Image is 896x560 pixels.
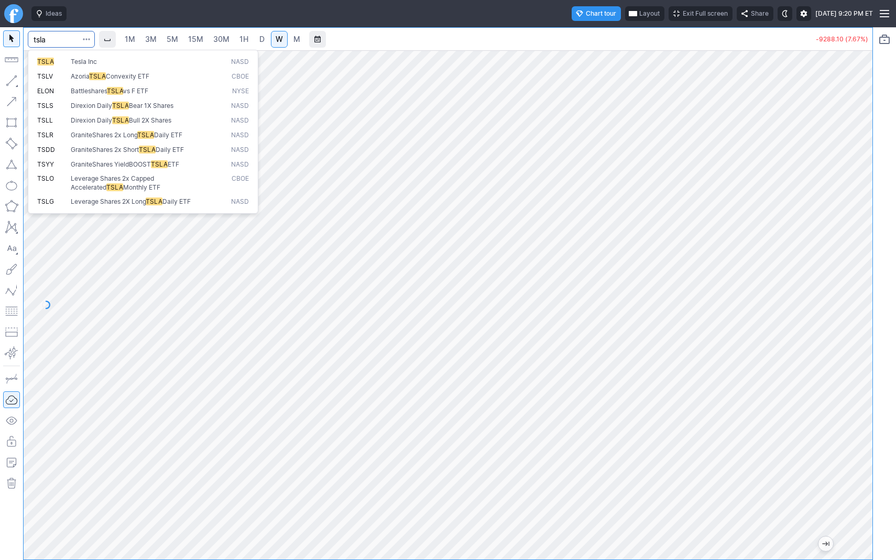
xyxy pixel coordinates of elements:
button: Line [3,72,20,89]
span: Chart tour [586,8,616,19]
span: NYSE [232,87,249,96]
button: Search [79,31,94,48]
button: Jump to the most recent bar [818,536,833,551]
span: TSLA [151,160,168,168]
span: Share [751,8,769,19]
span: Bear 1X Shares [129,102,173,109]
input: Search [28,31,95,48]
a: 3M [140,31,161,48]
span: TSLA [112,102,129,109]
button: Portfolio watchlist [876,31,893,48]
span: TSLA [106,183,123,191]
a: 5M [162,31,183,48]
span: CBOE [232,72,249,81]
a: D [254,31,270,48]
button: Measure [3,51,20,68]
a: Finviz.com [4,4,23,23]
span: vs F ETF [123,87,148,95]
button: Lock drawings [3,433,20,450]
span: Layout [639,8,660,19]
span: Azoria [71,72,89,80]
button: Settings [796,6,811,21]
span: W [276,35,283,43]
button: Layout [625,6,664,21]
button: Position [3,324,20,341]
div: Search [28,50,258,214]
button: Range [309,31,326,48]
span: GraniteShares 2x Long [71,131,137,139]
span: Monthly ETF [123,183,160,191]
p: -9288.10 (7.67%) [816,36,868,42]
span: 30M [213,35,230,43]
span: D [259,35,265,43]
button: Share [737,6,773,21]
span: Leverage Shares 2x Capped Accelerated [71,174,154,191]
span: GraniteShares YieldBOOST [71,160,151,168]
button: Polygon [3,198,20,215]
button: Elliott waves [3,282,20,299]
span: TSLV [37,72,53,80]
span: TSLA [139,146,156,153]
span: TSLL [37,116,53,124]
button: Toggle dark mode [778,6,792,21]
button: Arrow [3,93,20,110]
span: Tesla Inc [71,58,97,65]
button: Exit Full screen [669,6,733,21]
span: Convexity ETF [106,72,149,80]
a: 1M [120,31,140,48]
button: XABCD [3,219,20,236]
span: TSLA [107,87,123,95]
span: Bull 2X Shares [129,116,171,124]
button: Brush [3,261,20,278]
span: TSLA [89,72,106,80]
span: Leverage Shares 2X Long [71,197,146,205]
span: ELON [37,87,54,95]
span: Direxion Daily [71,116,112,124]
button: Anchored VWAP [3,345,20,361]
button: Rectangle [3,114,20,131]
span: [DATE] 9:20 PM ET [815,8,873,19]
span: 1M [125,35,135,43]
span: TSDD [37,146,55,153]
span: Daily ETF [154,131,182,139]
span: TSLA [37,58,54,65]
span: 1H [239,35,248,43]
button: Mouse [3,30,20,47]
button: Add note [3,454,20,471]
span: NASD [231,131,249,140]
span: NASD [231,116,249,125]
span: TSLR [37,131,53,139]
button: Drawing mode: Single [3,370,20,387]
span: Direxion Daily [71,102,112,109]
span: NASD [231,102,249,111]
span: NASD [231,58,249,67]
span: NASD [231,160,249,169]
button: Ellipse [3,177,20,194]
span: TSLA [137,131,154,139]
span: CBOE [232,174,249,192]
span: TSLO [37,174,54,182]
button: Interval [99,31,116,48]
span: TSYY [37,160,54,168]
a: 15M [183,31,208,48]
button: Drawings Autosave: On [3,391,20,408]
span: TSLG [37,197,54,205]
span: 5M [167,35,178,43]
span: ETF [168,160,179,168]
span: Battleshares [71,87,107,95]
a: W [271,31,288,48]
span: Daily ETF [162,197,191,205]
a: M [288,31,305,48]
button: Remove all autosaved drawings [3,475,20,492]
a: 1H [235,31,253,48]
button: Ideas [31,6,67,21]
span: NASD [231,146,249,155]
button: Fibonacci retracements [3,303,20,320]
a: 30M [209,31,234,48]
button: Rotated rectangle [3,135,20,152]
span: TSLA [146,197,162,205]
button: Chart tour [572,6,621,21]
span: Ideas [46,8,62,19]
span: 15M [188,35,203,43]
span: M [293,35,300,43]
